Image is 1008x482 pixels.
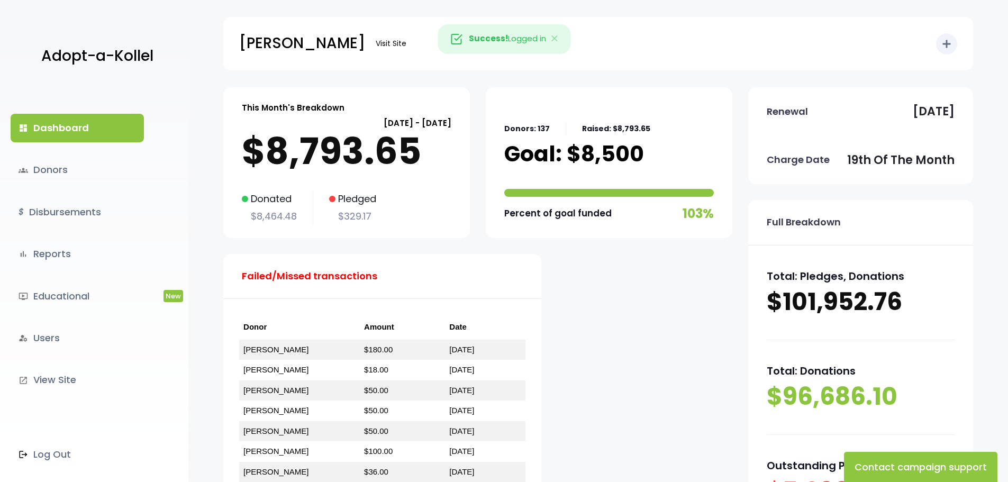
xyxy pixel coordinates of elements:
div: Logged in [438,24,570,54]
p: Full Breakdown [767,214,841,231]
th: Donor [239,315,360,340]
a: Log Out [11,440,144,469]
p: $8,793.65 [242,130,451,172]
a: [PERSON_NAME] [243,365,308,374]
a: bar_chartReports [11,240,144,268]
p: Donated [242,190,297,207]
p: $101,952.76 [767,286,955,319]
p: [DATE] [913,101,955,122]
button: Contact campaign support [844,452,997,482]
p: $8,464.48 [242,208,297,225]
i: launch [19,376,28,385]
th: Amount [360,315,445,340]
p: Pledged [329,190,376,207]
th: Date [445,315,525,340]
i: add [940,38,953,50]
a: [PERSON_NAME] [243,467,308,476]
i: dashboard [19,123,28,133]
a: manage_accountsUsers [11,324,144,352]
a: $Disbursements [11,198,144,226]
a: [PERSON_NAME] [243,345,308,354]
p: Raised: $8,793.65 [582,122,650,135]
p: 19th of the month [847,150,955,171]
p: Percent of goal funded [504,205,612,222]
i: bar_chart [19,249,28,259]
p: Failed/Missed transactions [242,268,377,285]
a: [PERSON_NAME] [243,447,308,456]
a: $36.00 [364,467,388,476]
a: [DATE] [449,365,474,374]
a: $50.00 [364,426,388,435]
button: add [936,33,957,54]
a: dashboardDashboard [11,114,144,142]
a: ondemand_videoEducationalNew [11,282,144,311]
strong: Success! [469,33,508,44]
span: groups [19,166,28,175]
p: Charge Date [767,151,830,168]
a: $18.00 [364,365,388,374]
p: Outstanding Pledges [767,456,955,475]
p: [DATE] - [DATE] [242,116,451,130]
p: 103% [683,202,714,225]
a: $50.00 [364,386,388,395]
i: ondemand_video [19,292,28,301]
a: [PERSON_NAME] [243,426,308,435]
a: [DATE] [449,426,474,435]
button: Close [540,25,570,53]
p: $96,686.10 [767,380,955,413]
a: groupsDonors [11,156,144,184]
a: $180.00 [364,345,393,354]
a: [DATE] [449,467,474,476]
p: $329.17 [329,208,376,225]
a: $100.00 [364,447,393,456]
a: [PERSON_NAME] [243,386,308,395]
p: Goal: $8,500 [504,141,644,167]
p: Adopt-a-Kollel [41,43,153,69]
a: Visit Site [370,33,412,54]
a: [PERSON_NAME] [243,406,308,415]
p: Renewal [767,103,808,120]
i: manage_accounts [19,333,28,343]
p: This Month's Breakdown [242,101,344,115]
a: $50.00 [364,406,388,415]
a: [DATE] [449,406,474,415]
p: Total: Donations [767,361,955,380]
a: [DATE] [449,447,474,456]
a: [DATE] [449,345,474,354]
p: Donors: 137 [504,122,550,135]
a: [DATE] [449,386,474,395]
a: Adopt-a-Kollel [36,31,153,82]
p: [PERSON_NAME] [239,30,365,57]
i: $ [19,205,24,220]
p: Total: Pledges, Donations [767,267,955,286]
a: launchView Site [11,366,144,394]
span: New [164,290,183,302]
